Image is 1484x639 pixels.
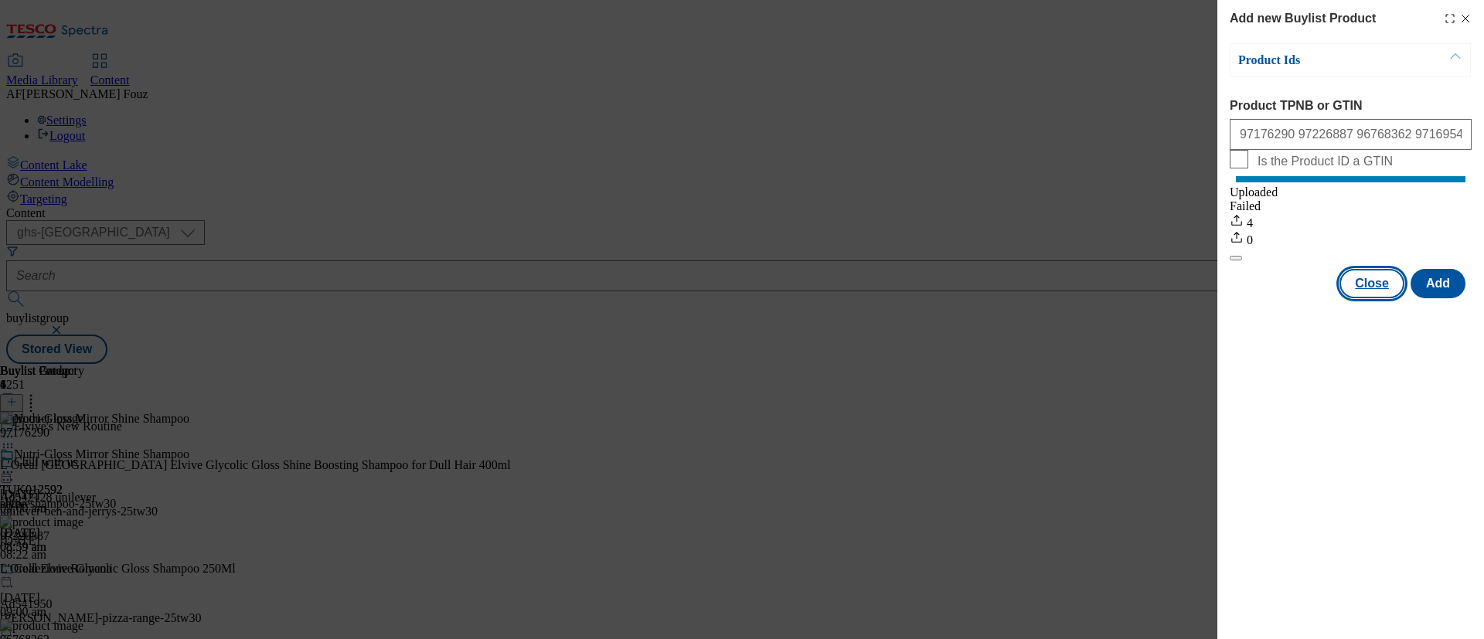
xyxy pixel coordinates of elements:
[1230,9,1376,28] h4: Add new Buylist Product
[1230,213,1472,230] div: 4
[1230,185,1472,199] div: Uploaded
[1230,230,1472,247] div: 0
[1230,199,1472,213] div: Failed
[1411,269,1465,298] button: Add
[1258,155,1393,168] span: Is the Product ID a GTIN
[1238,53,1401,68] p: Product Ids
[1230,99,1472,113] label: Product TPNB or GTIN
[1230,119,1472,150] input: Enter 1 or 20 space separated Product TPNB or GTIN
[1339,269,1404,298] button: Close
